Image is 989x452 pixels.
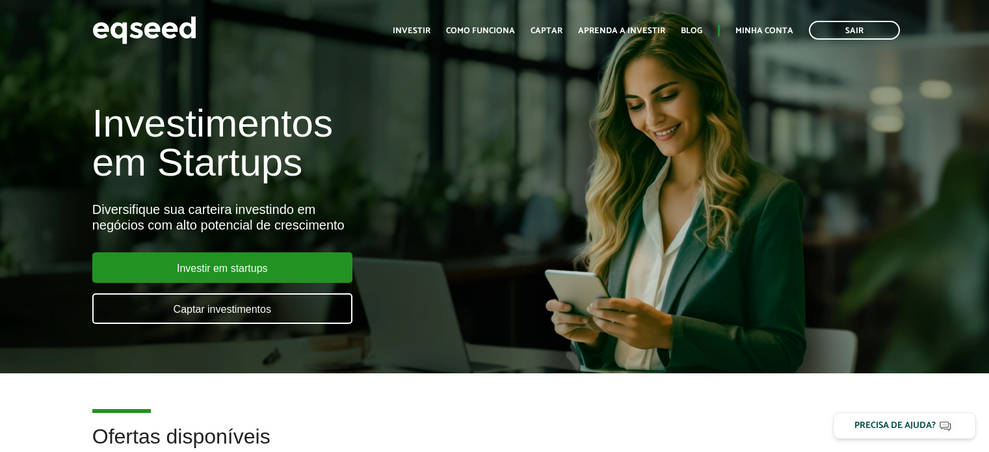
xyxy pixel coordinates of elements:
[92,293,352,324] a: Captar investimentos
[92,104,568,182] h1: Investimentos em Startups
[92,13,196,47] img: EqSeed
[92,202,568,233] div: Diversifique sua carteira investindo em negócios com alto potencial de crescimento
[735,27,793,35] a: Minha conta
[531,27,562,35] a: Captar
[92,252,352,283] a: Investir em startups
[446,27,515,35] a: Como funciona
[578,27,665,35] a: Aprenda a investir
[809,21,900,40] a: Sair
[393,27,430,35] a: Investir
[681,27,702,35] a: Blog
